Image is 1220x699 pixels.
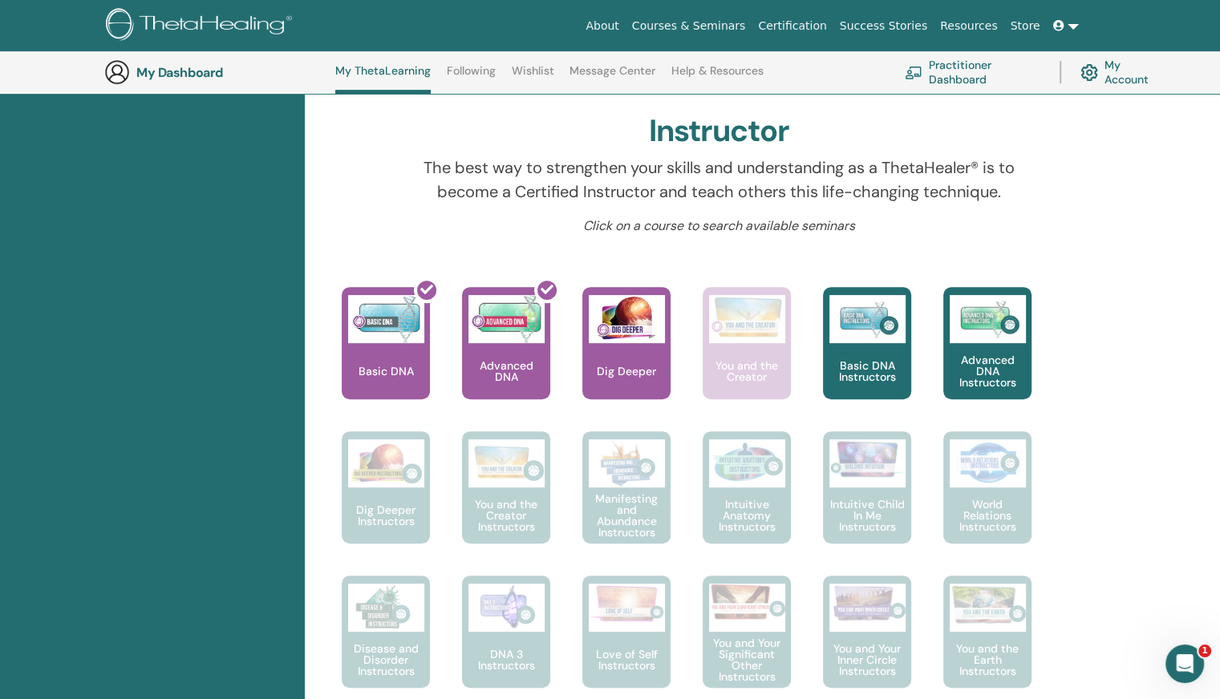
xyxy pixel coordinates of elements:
img: Manifesting and Abundance Instructors [589,439,665,487]
a: My ThetaLearning [335,64,431,94]
a: Store [1004,11,1047,41]
p: Advanced DNA [462,360,550,382]
p: Dig Deeper Instructors [342,504,430,527]
img: Advanced DNA [468,295,545,343]
a: Advanced DNA Instructors Advanced DNA Instructors [943,287,1032,431]
img: You and the Creator [709,295,785,339]
a: Message Center [569,64,655,90]
img: You and the Creator Instructors [468,439,545,487]
a: My Account [1080,55,1161,90]
p: Advanced DNA Instructors [943,354,1032,388]
span: 1 [1198,644,1211,657]
img: You and Your Inner Circle Instructors [829,584,906,622]
a: Basic DNA Instructors Basic DNA Instructors [823,287,911,431]
p: You and Your Significant Other Instructors [703,637,791,682]
a: Dig Deeper Instructors Dig Deeper Instructors [342,431,430,576]
a: Following [447,64,496,90]
a: You and the Creator Instructors You and the Creator Instructors [462,431,550,576]
p: You and the Earth Instructors [943,643,1032,677]
img: Disease and Disorder Instructors [348,584,424,632]
img: You and the Earth Instructors [950,584,1026,625]
img: Basic DNA Instructors [829,295,906,343]
p: Love of Self Instructors [582,648,671,671]
a: You and the Creator You and the Creator [703,287,791,431]
p: Dig Deeper [590,366,663,377]
a: World Relations Instructors World Relations Instructors [943,431,1032,576]
a: Courses & Seminars [626,11,752,41]
img: logo.png [106,8,298,44]
p: Disease and Disorder Instructors [342,643,430,677]
p: DNA 3 Instructors [462,648,550,671]
img: DNA 3 Instructors [468,584,545,632]
img: Basic DNA [348,295,424,343]
a: Practitioner Dashboard [905,55,1040,90]
p: Click on a course to search available seminars [400,216,1039,236]
p: You and the Creator [703,360,791,382]
a: About [579,11,625,41]
a: Success Stories [833,11,934,41]
p: Basic DNA Instructors [823,360,911,382]
a: Dig Deeper Dig Deeper [582,287,671,431]
p: You and Your Inner Circle Instructors [823,643,911,677]
a: Help & Resources [671,64,764,90]
a: Intuitive Anatomy Instructors Intuitive Anatomy Instructors [703,431,791,576]
h2: Instructor [649,113,789,150]
p: Intuitive Child In Me Instructors [823,499,911,532]
iframe: Intercom live chat [1165,644,1204,683]
a: Certification [752,11,833,41]
h3: My Dashboard [136,65,297,80]
img: You and Your Significant Other Instructors [709,584,785,620]
img: Intuitive Child In Me Instructors [829,439,906,479]
p: Intuitive Anatomy Instructors [703,499,791,532]
img: generic-user-icon.jpg [104,59,130,85]
p: You and the Creator Instructors [462,499,550,532]
img: Dig Deeper Instructors [348,439,424,487]
img: Intuitive Anatomy Instructors [709,439,785,487]
img: cog.svg [1080,60,1098,85]
img: chalkboard-teacher.svg [905,66,922,79]
a: Advanced DNA Advanced DNA [462,287,550,431]
a: Resources [934,11,1004,41]
img: Advanced DNA Instructors [950,295,1026,343]
img: Love of Self Instructors [589,584,665,623]
a: Wishlist [512,64,554,90]
a: Manifesting and Abundance Instructors Manifesting and Abundance Instructors [582,431,671,576]
img: Dig Deeper [589,295,665,343]
p: Manifesting and Abundance Instructors [582,493,671,538]
p: The best way to strengthen your skills and understanding as a ThetaHealer® is to become a Certifi... [400,156,1039,204]
a: Basic DNA Basic DNA [342,287,430,431]
img: World Relations Instructors [950,439,1026,487]
p: World Relations Instructors [943,499,1032,532]
a: Intuitive Child In Me Instructors Intuitive Child In Me Instructors [823,431,911,576]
